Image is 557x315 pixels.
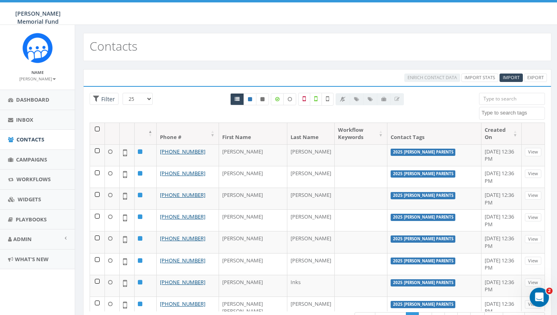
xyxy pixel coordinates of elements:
[16,136,44,143] span: Contacts
[481,253,522,275] td: [DATE] 12:36 PM
[391,279,456,286] label: 2025 [PERSON_NAME] Parents
[287,123,335,144] th: Last Name
[256,93,269,105] a: Opted Out
[461,74,498,82] a: Import Stats
[287,209,335,231] td: [PERSON_NAME]
[271,93,284,105] label: Data Enriched
[230,93,244,105] a: All contacts
[18,196,41,203] span: Widgets
[481,109,545,117] textarea: Search
[479,93,545,105] input: Type to search
[160,170,205,177] a: [PHONE_NUMBER]
[525,213,541,222] a: View
[219,209,287,231] td: [PERSON_NAME]
[481,275,522,297] td: [DATE] 12:36 PM
[90,39,137,53] h2: Contacts
[244,93,256,105] a: Active
[219,231,287,253] td: [PERSON_NAME]
[15,256,49,263] span: What's New
[391,214,456,221] label: 2025 [PERSON_NAME] Parents
[481,123,522,144] th: Created On: activate to sort column ascending
[16,96,49,103] span: Dashboard
[481,188,522,209] td: [DATE] 12:36 PM
[160,300,205,307] a: [PHONE_NUMBER]
[287,253,335,275] td: [PERSON_NAME]
[160,148,205,155] a: [PHONE_NUMBER]
[13,235,32,243] span: Admin
[160,213,205,220] a: [PHONE_NUMBER]
[335,123,387,144] th: Workflow Keywords: activate to sort column ascending
[503,74,520,80] span: Import
[391,149,456,156] label: 2025 [PERSON_NAME] Parents
[391,301,456,308] label: 2025 [PERSON_NAME] Parents
[160,191,205,198] a: [PHONE_NUMBER]
[391,258,456,265] label: 2025 [PERSON_NAME] Parents
[546,288,553,294] span: 2
[283,93,296,105] label: Data not Enriched
[16,176,51,183] span: Workflows
[391,235,456,243] label: 2025 [PERSON_NAME] Parents
[525,191,541,200] a: View
[15,10,61,25] span: [PERSON_NAME] Memorial Fund
[19,76,56,82] small: [PERSON_NAME]
[287,166,335,188] td: [PERSON_NAME]
[219,188,287,209] td: [PERSON_NAME]
[160,235,205,242] a: [PHONE_NUMBER]
[525,148,541,156] a: View
[391,192,456,199] label: 2025 [PERSON_NAME] Parents
[219,123,287,144] th: First Name
[219,253,287,275] td: [PERSON_NAME]
[19,75,56,82] a: [PERSON_NAME]
[525,257,541,265] a: View
[524,74,547,82] a: Export
[287,144,335,166] td: [PERSON_NAME]
[157,123,219,144] th: Phone #: activate to sort column ascending
[31,70,44,75] small: Name
[160,278,205,286] a: [PHONE_NUMBER]
[481,209,522,231] td: [DATE] 12:36 PM
[525,170,541,178] a: View
[500,74,523,82] a: Import
[481,166,522,188] td: [DATE] 12:36 PM
[391,170,456,178] label: 2025 [PERSON_NAME] Parents
[219,166,287,188] td: [PERSON_NAME]
[481,144,522,166] td: [DATE] 12:36 PM
[287,188,335,209] td: [PERSON_NAME]
[322,93,334,106] label: Not Validated
[481,231,522,253] td: [DATE] 12:36 PM
[16,216,47,223] span: Playbooks
[287,231,335,253] td: [PERSON_NAME]
[387,123,481,144] th: Contact Tags
[530,288,549,307] iframe: Intercom live chat
[525,235,541,243] a: View
[260,97,264,102] i: This phone number is unsubscribed and has opted-out of all texts.
[525,300,541,309] a: View
[503,74,520,80] span: CSV files only
[99,95,115,103] span: Filter
[23,33,53,63] img: Rally_Corp_Icon.png
[287,275,335,297] td: Inks
[219,275,287,297] td: [PERSON_NAME]
[90,93,119,105] span: Advance Filter
[525,278,541,287] a: View
[16,156,47,163] span: Campaigns
[160,257,205,264] a: [PHONE_NUMBER]
[248,97,252,102] i: This phone number is subscribed and will receive texts.
[219,144,287,166] td: [PERSON_NAME]
[16,116,33,123] span: Inbox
